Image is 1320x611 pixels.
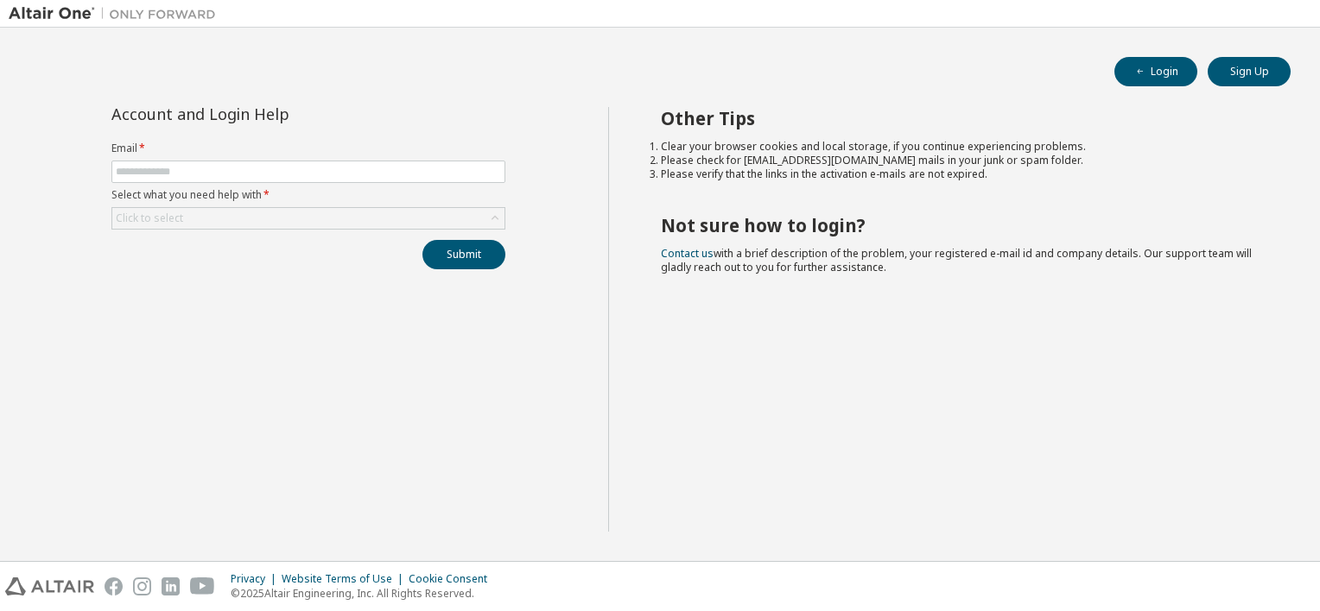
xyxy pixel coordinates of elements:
[661,167,1260,181] li: Please verify that the links in the activation e-mails are not expired.
[111,142,505,155] label: Email
[231,572,282,586] div: Privacy
[105,577,123,595] img: facebook.svg
[112,208,505,229] div: Click to select
[111,188,505,202] label: Select what you need help with
[422,240,505,269] button: Submit
[116,211,183,225] div: Click to select
[9,5,225,22] img: Altair One
[231,586,498,601] p: © 2025 Altair Engineering, Inc. All Rights Reserved.
[661,214,1260,236] h2: Not sure how to login?
[1114,57,1197,86] button: Login
[409,572,498,586] div: Cookie Consent
[661,107,1260,129] h2: Other Tips
[111,107,427,121] div: Account and Login Help
[661,246,1252,274] span: with a brief description of the problem, your registered e-mail id and company details. Our suppo...
[162,577,180,595] img: linkedin.svg
[661,154,1260,167] li: Please check for [EMAIL_ADDRESS][DOMAIN_NAME] mails in your junk or spam folder.
[190,577,215,595] img: youtube.svg
[5,577,94,595] img: altair_logo.svg
[282,572,409,586] div: Website Terms of Use
[133,577,151,595] img: instagram.svg
[661,246,714,261] a: Contact us
[1208,57,1291,86] button: Sign Up
[661,140,1260,154] li: Clear your browser cookies and local storage, if you continue experiencing problems.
